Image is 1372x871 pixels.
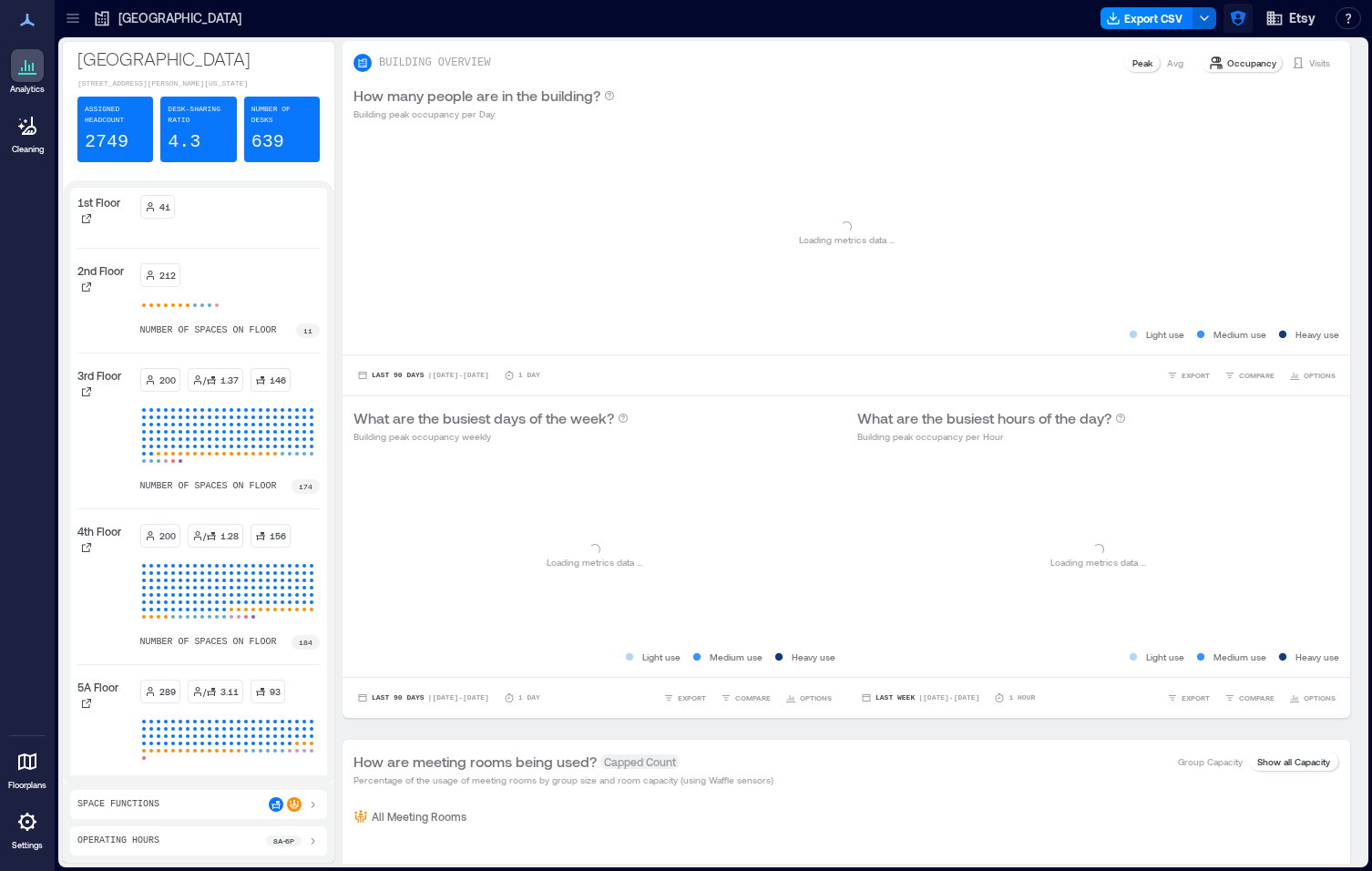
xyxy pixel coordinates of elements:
p: What are the busiest days of the week? [353,407,614,429]
p: How are meeting rooms being used? [353,751,597,773]
p: Occupancy [1227,56,1276,70]
p: Visits [1309,56,1330,70]
button: OPTIONS [1285,366,1339,384]
p: 1st Floor [77,195,120,210]
p: Building peak occupancy per Day [353,107,615,121]
a: Floorplans [3,740,52,796]
p: 5A Floor [77,680,118,694]
p: Light use [1146,650,1184,664]
p: Heavy use [1295,327,1339,342]
p: 93 [270,684,281,699]
a: Cleaning [5,104,50,160]
p: 1 Hour [1009,692,1035,703]
p: Floorplans [8,780,46,791]
p: Avg [1167,56,1183,70]
p: / [203,684,206,699]
p: How many people are in the building? [353,85,600,107]
p: Medium use [1213,650,1266,664]
p: 1.37 [220,373,239,387]
p: Analytics [10,84,45,95]
p: 174 [299,481,312,492]
p: 200 [159,528,176,543]
p: 289 [159,684,176,699]
a: Analytics [5,44,50,100]
p: Medium use [710,650,763,664]
p: What are the busiest hours of the day? [857,407,1111,429]
p: 4th Floor [77,524,121,538]
p: 2749 [85,129,128,155]
p: / [203,373,206,387]
p: Building peak occupancy per Hour [857,429,1126,444]
p: Assigned Headcount [85,104,146,126]
button: EXPORT [660,689,710,707]
p: Settings [12,840,43,851]
span: COMPARE [1239,692,1275,703]
button: EXPORT [1163,366,1213,384]
p: 11 [303,325,312,336]
p: 8a - 6p [273,835,294,846]
p: Peak [1132,56,1152,70]
p: 184 [299,637,312,648]
p: number of spaces on floor [140,479,277,494]
button: Etsy [1260,4,1321,33]
p: Building peak occupancy weekly [353,429,629,444]
p: Heavy use [1295,650,1339,664]
p: [GEOGRAPHIC_DATA] [77,46,320,71]
span: EXPORT [1182,370,1210,381]
p: Show all Capacity [1257,754,1330,769]
p: Loading metrics data ... [1050,555,1146,569]
p: 1 Day [518,692,540,703]
p: All Meeting Rooms [372,809,466,824]
a: Settings [5,800,49,856]
span: Capped Count [600,754,680,769]
p: Heavy use [792,650,835,664]
button: Export CSV [1101,7,1193,29]
p: 639 [251,129,284,155]
p: 3rd Floor [77,368,121,383]
p: Cleaning [12,144,44,155]
p: Operating Hours [77,834,159,848]
p: [GEOGRAPHIC_DATA] [118,9,241,27]
button: OPTIONS [1285,689,1339,707]
p: [STREET_ADDRESS][PERSON_NAME][US_STATE] [77,78,320,89]
button: Last 90 Days |[DATE]-[DATE] [353,689,493,707]
p: 146 [270,373,286,387]
p: 200 [159,373,176,387]
span: OPTIONS [1304,370,1336,381]
p: Medium use [1213,327,1266,342]
p: 212 [159,268,176,282]
span: EXPORT [1182,692,1210,703]
span: COMPARE [735,692,771,703]
button: COMPARE [1221,689,1278,707]
p: BUILDING OVERVIEW [379,56,490,70]
p: Number of Desks [251,104,312,126]
p: Light use [1146,327,1184,342]
p: 2nd Floor [77,263,124,278]
p: 41 [159,200,170,214]
p: / [203,528,206,543]
span: Etsy [1289,9,1316,27]
p: Loading metrics data ... [799,232,895,247]
span: OPTIONS [1304,692,1336,703]
span: EXPORT [678,692,706,703]
button: COMPARE [717,689,774,707]
button: OPTIONS [782,689,835,707]
p: number of spaces on floor [140,635,277,650]
p: Light use [642,650,681,664]
p: Group Capacity [1178,754,1243,769]
button: Last 90 Days |[DATE]-[DATE] [353,366,493,384]
button: EXPORT [1163,689,1213,707]
p: Percentage of the usage of meeting rooms by group size and room capacity (using Waffle sensors) [353,773,773,787]
span: OPTIONS [800,692,832,703]
span: COMPARE [1239,370,1275,381]
p: 156 [270,528,286,543]
p: 1.28 [220,528,239,543]
p: Space Functions [77,797,159,812]
p: number of spaces on floor [140,323,277,338]
button: COMPARE [1221,366,1278,384]
p: Desk-sharing ratio [168,104,229,126]
p: 3.11 [220,684,239,699]
p: Loading metrics data ... [547,555,642,569]
button: Last Week |[DATE]-[DATE] [857,689,983,707]
p: 4.3 [168,129,200,155]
